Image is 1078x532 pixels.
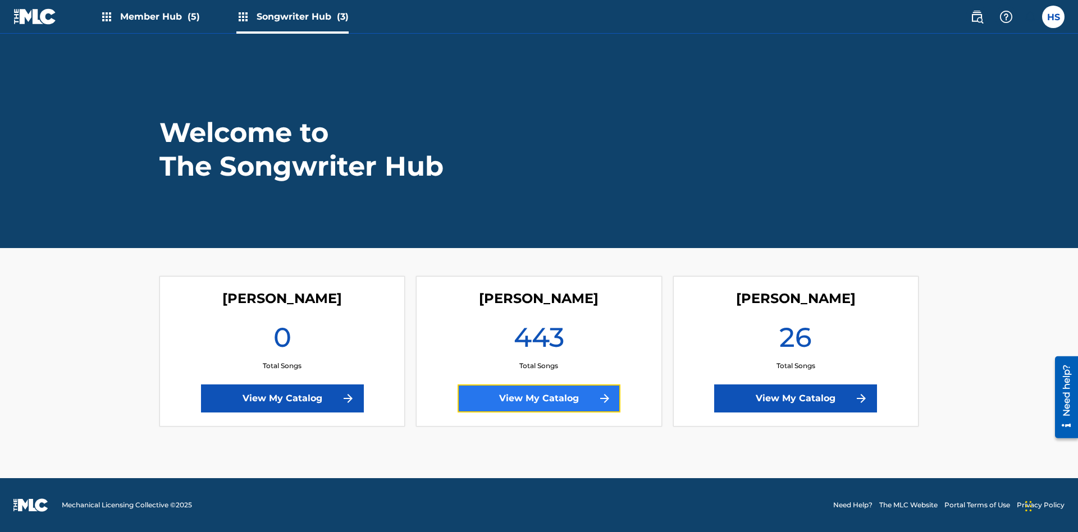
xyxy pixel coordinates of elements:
h4: Lorna Singerton [222,290,342,307]
div: Notifications [1024,11,1035,22]
a: Privacy Policy [1017,500,1065,510]
iframe: Chat Widget [1022,478,1078,532]
img: MLC Logo [13,8,57,25]
a: Portal Terms of Use [944,500,1010,510]
p: Total Songs [263,361,302,371]
h4: Toby Songwriter [479,290,599,307]
span: Member Hub [120,10,200,23]
span: Songwriter Hub [257,10,349,23]
img: search [970,10,984,24]
p: Total Songs [776,361,815,371]
span: (5) [188,11,200,22]
a: View My Catalog [714,384,877,412]
span: (3) [337,11,349,22]
iframe: Resource Center [1047,352,1078,444]
div: User Menu [1042,6,1065,28]
span: Mechanical Licensing Collective © 2025 [62,500,192,510]
a: View My Catalog [458,384,620,412]
a: Need Help? [833,500,873,510]
h1: 443 [514,320,564,361]
img: f7272a7cc735f4ea7f67.svg [598,392,611,405]
div: Help [995,6,1017,28]
a: View My Catalog [201,384,364,412]
img: help [999,10,1013,24]
h1: 26 [779,320,812,361]
h1: Welcome to The Songwriter Hub [159,116,446,183]
p: Total Songs [519,361,558,371]
a: Public Search [966,6,988,28]
div: Drag [1025,489,1032,523]
img: logo [13,498,48,512]
a: The MLC Website [879,500,938,510]
img: f7272a7cc735f4ea7f67.svg [855,392,868,405]
h4: Christina Singuilera [736,290,856,307]
h1: 0 [273,320,291,361]
img: Top Rightsholders [100,10,113,24]
img: f7272a7cc735f4ea7f67.svg [341,392,355,405]
img: Top Rightsholders [236,10,250,24]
